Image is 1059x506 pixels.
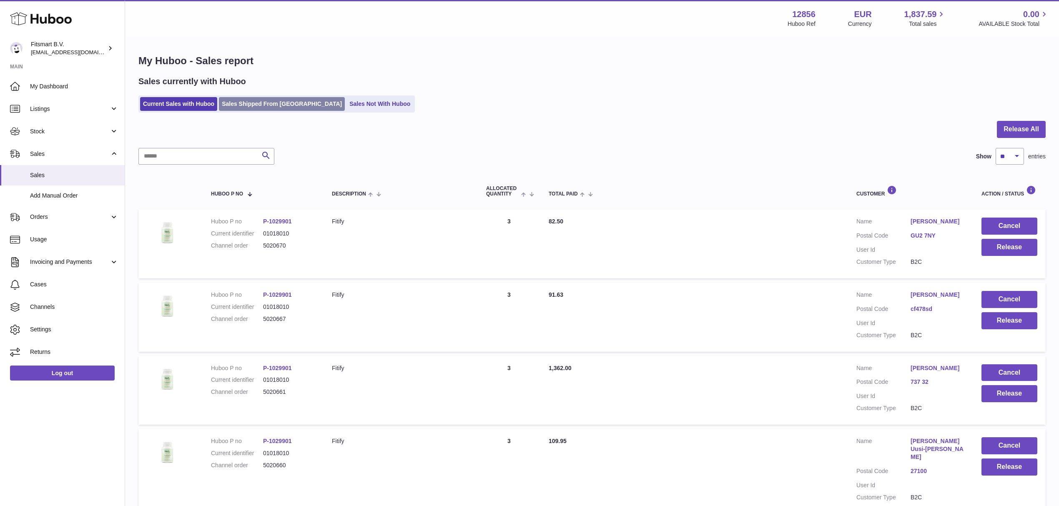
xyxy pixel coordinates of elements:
[346,97,413,111] a: Sales Not With Huboo
[478,209,540,278] td: 3
[263,438,292,444] a: P-1029901
[147,291,188,321] img: 128561739542540.png
[263,303,315,311] dd: 01018010
[911,258,965,266] dd: B2C
[31,49,123,55] span: [EMAIL_ADDRESS][DOMAIN_NAME]
[211,461,263,469] dt: Channel order
[856,258,911,266] dt: Customer Type
[792,9,816,20] strong: 12856
[30,258,110,266] span: Invoicing and Payments
[211,291,263,299] dt: Huboo P no
[30,105,110,113] span: Listings
[856,331,911,339] dt: Customer Type
[981,185,1037,197] div: Action / Status
[856,378,911,388] dt: Postal Code
[856,364,911,374] dt: Name
[911,232,965,240] a: GU2 7NY
[549,365,572,371] span: 1,362.00
[211,242,263,250] dt: Channel order
[332,191,366,197] span: Description
[856,305,911,315] dt: Postal Code
[332,364,469,372] div: Fitify
[30,326,118,333] span: Settings
[263,449,315,457] dd: 01018010
[979,20,1049,28] span: AVAILABLE Stock Total
[911,437,965,461] a: [PERSON_NAME] Uusi-[PERSON_NAME]
[788,20,816,28] div: Huboo Ref
[1023,9,1039,20] span: 0.00
[263,218,292,225] a: P-1029901
[30,303,118,311] span: Channels
[997,121,1046,138] button: Release All
[211,218,263,225] dt: Huboo P no
[856,493,911,501] dt: Customer Type
[263,365,292,371] a: P-1029901
[856,392,911,400] dt: User Id
[911,493,965,501] dd: B2C
[856,291,911,301] dt: Name
[911,291,965,299] a: [PERSON_NAME]
[909,20,946,28] span: Total sales
[981,437,1037,454] button: Cancel
[332,218,469,225] div: Fitify
[911,378,965,386] a: 737 32
[147,218,188,247] img: 128561739542540.png
[138,54,1046,68] h1: My Huboo - Sales report
[904,9,937,20] span: 1,837.59
[981,239,1037,256] button: Release
[911,404,965,412] dd: B2C
[332,291,469,299] div: Fitify
[911,467,965,475] a: 27100
[981,458,1037,476] button: Release
[549,191,578,197] span: Total paid
[30,83,118,90] span: My Dashboard
[856,404,911,412] dt: Customer Type
[848,20,872,28] div: Currency
[30,281,118,288] span: Cases
[549,291,563,298] span: 91.63
[219,97,345,111] a: Sales Shipped From [GEOGRAPHIC_DATA]
[211,315,263,323] dt: Channel order
[911,331,965,339] dd: B2C
[10,366,115,381] a: Log out
[263,376,315,384] dd: 01018010
[30,348,118,356] span: Returns
[147,364,188,394] img: 128561739542540.png
[30,192,118,200] span: Add Manual Order
[856,246,911,254] dt: User Id
[211,230,263,238] dt: Current identifier
[854,9,871,20] strong: EUR
[332,437,469,445] div: Fitify
[138,76,246,87] h2: Sales currently with Huboo
[856,185,965,197] div: Customer
[486,186,519,197] span: ALLOCATED Quantity
[979,9,1049,28] a: 0.00 AVAILABLE Stock Total
[856,467,911,477] dt: Postal Code
[478,283,540,352] td: 3
[981,385,1037,402] button: Release
[911,305,965,313] a: cf478sd
[211,449,263,457] dt: Current identifier
[211,303,263,311] dt: Current identifier
[981,364,1037,381] button: Cancel
[263,291,292,298] a: P-1029901
[263,388,315,396] dd: 5020661
[911,364,965,372] a: [PERSON_NAME]
[31,40,106,56] div: Fitsmart B.V.
[856,232,911,242] dt: Postal Code
[30,213,110,221] span: Orders
[856,437,911,463] dt: Name
[549,438,567,444] span: 109.95
[976,153,991,160] label: Show
[263,230,315,238] dd: 01018010
[911,218,965,225] a: [PERSON_NAME]
[263,242,315,250] dd: 5020670
[549,218,563,225] span: 82.50
[263,461,315,469] dd: 5020660
[30,171,118,179] span: Sales
[211,364,263,372] dt: Huboo P no
[981,291,1037,308] button: Cancel
[211,376,263,384] dt: Current identifier
[140,97,217,111] a: Current Sales with Huboo
[30,150,110,158] span: Sales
